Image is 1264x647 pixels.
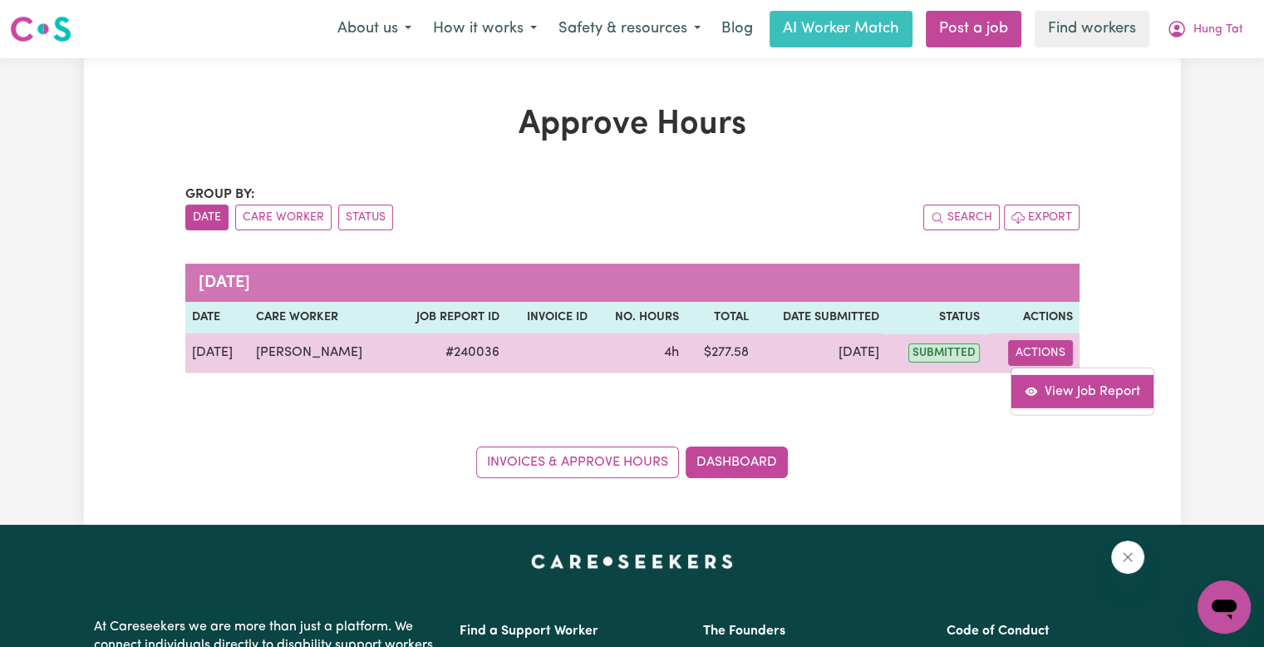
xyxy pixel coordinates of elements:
a: Blog [711,11,763,47]
a: The Founders [703,625,785,638]
a: Find workers [1035,11,1149,47]
th: Invoice ID [506,302,594,333]
th: No. Hours [594,302,686,333]
a: View job report 240036 [1011,374,1153,407]
a: Code of Conduct [947,625,1050,638]
button: How it works [422,12,548,47]
td: [DATE] [185,333,249,373]
th: Actions [986,302,1080,333]
span: Group by: [185,188,255,201]
div: Actions [1010,367,1153,415]
span: Hung Tat [1193,21,1243,39]
a: Dashboard [686,447,788,478]
button: sort invoices by date [185,205,229,230]
button: Export [1004,205,1080,230]
span: 4 hours [664,346,679,359]
iframe: Close message [1111,541,1144,574]
span: submitted [908,343,980,363]
span: Need any help? [10,12,101,25]
button: Safety & resources [548,12,711,47]
button: sort invoices by paid status [338,205,393,230]
button: My Account [1156,12,1254,47]
td: # 240036 [391,333,506,373]
iframe: Button to launch messaging window [1198,580,1251,634]
th: Care worker [249,302,391,333]
th: Job Report ID [391,302,506,333]
th: Date [185,302,249,333]
a: Careseekers home page [531,555,733,568]
th: Total [686,302,755,333]
th: Status [885,302,986,333]
a: Post a job [926,11,1021,47]
td: [PERSON_NAME] [249,333,391,373]
button: Search [923,205,1000,230]
caption: [DATE] [185,264,1080,302]
a: Careseekers logo [10,10,71,48]
td: $ 277.58 [686,333,755,373]
img: Careseekers logo [10,14,71,44]
button: About us [327,12,422,47]
td: [DATE] [755,333,885,373]
button: Actions [1008,340,1073,366]
button: sort invoices by care worker [235,205,332,230]
a: Invoices & Approve Hours [476,447,679,478]
h1: Approve Hours [185,105,1080,145]
a: AI Worker Match [770,11,912,47]
th: Date Submitted [755,302,885,333]
a: Find a Support Worker [460,625,598,638]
